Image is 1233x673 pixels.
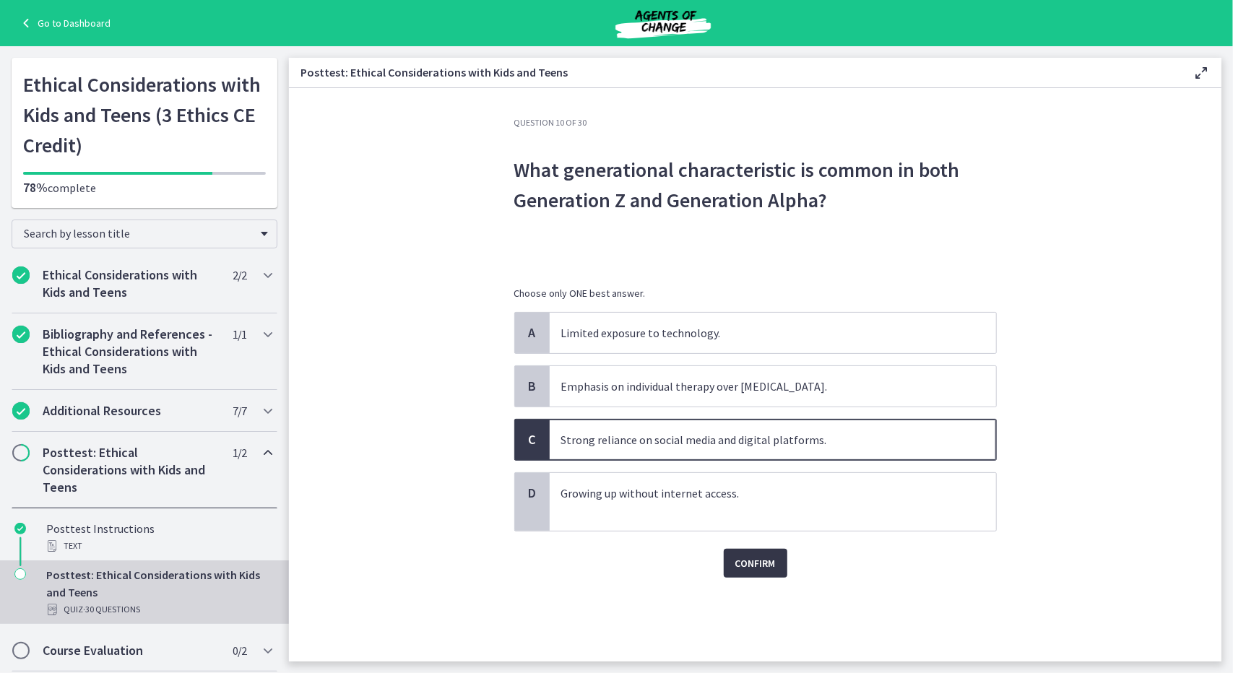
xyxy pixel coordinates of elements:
i: Completed [12,266,30,284]
h3: Posttest: Ethical Considerations with Kids and Teens [300,64,1169,81]
div: Text [46,537,272,555]
p: Choose only ONE best answer. [514,286,997,300]
i: Completed [12,402,30,420]
h2: Bibliography and References - Ethical Considerations with Kids and Teens [43,326,219,378]
p: Limited exposure to technology. [561,324,956,342]
span: B [524,378,541,395]
div: Quiz [46,601,272,618]
button: Confirm [724,549,787,578]
img: Agents of Change Social Work Test Prep [576,6,750,40]
div: Search by lesson title [12,220,277,248]
h2: Additional Resources [43,402,219,420]
span: D [524,485,541,502]
span: 7 / 7 [233,402,246,420]
a: Go to Dashboard [17,14,111,32]
h2: Posttest: Ethical Considerations with Kids and Teens [43,444,219,496]
i: Completed [14,523,26,534]
div: Posttest Instructions [46,520,272,555]
span: A [524,324,541,342]
i: Completed [12,326,30,343]
span: · 30 Questions [83,601,140,618]
p: Strong reliance on social media and digital platforms. [561,431,956,448]
span: 1 / 2 [233,444,246,461]
span: 78% [23,179,48,196]
h2: Course Evaluation [43,642,219,659]
h1: Ethical Considerations with Kids and Teens (3 Ethics CE Credit) [23,69,266,160]
h3: Question 10 of 30 [514,117,997,129]
span: 1 / 1 [233,326,246,343]
h2: Ethical Considerations with Kids and Teens [43,266,219,301]
p: Growing up without internet access. [561,485,956,502]
div: Posttest: Ethical Considerations with Kids and Teens [46,566,272,618]
span: 0 / 2 [233,642,246,659]
p: complete [23,179,266,196]
p: Emphasis on individual therapy over [MEDICAL_DATA]. [561,378,956,395]
span: 2 / 2 [233,266,246,284]
p: What generational characteristic is common in both Generation Z and Generation Alpha? [514,155,997,215]
span: C [524,431,541,448]
span: Confirm [735,555,776,572]
span: Search by lesson title [24,226,254,240]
